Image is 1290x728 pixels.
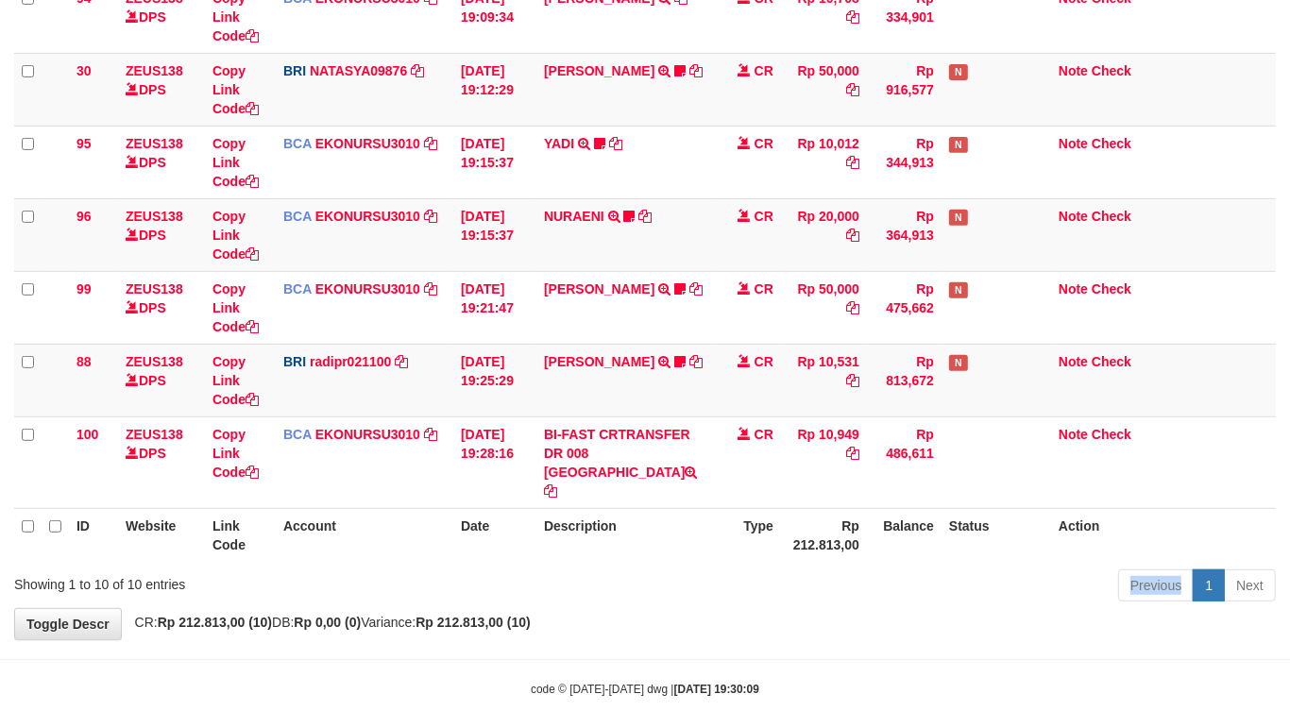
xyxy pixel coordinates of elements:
[1051,508,1276,562] th: Action
[212,354,259,407] a: Copy Link Code
[126,136,183,151] a: ZEUS138
[283,136,312,151] span: BCA
[536,508,715,562] th: Description
[118,53,205,126] td: DPS
[544,136,574,151] a: YADI
[544,209,604,224] a: NURAENI
[1059,209,1088,224] a: Note
[536,416,715,508] td: BI-FAST CRTRANSFER DR 008 [GEOGRAPHIC_DATA]
[1092,209,1131,224] a: Check
[755,136,773,151] span: CR
[76,209,92,224] span: 96
[755,281,773,296] span: CR
[126,615,531,630] span: CR: DB: Variance:
[315,427,420,442] a: EKONURSU3010
[126,281,183,296] a: ZEUS138
[1059,136,1088,151] a: Note
[118,508,205,562] th: Website
[1092,354,1131,369] a: Check
[867,508,942,562] th: Balance
[867,198,942,271] td: Rp 364,913
[949,355,968,371] span: Has Note
[867,344,942,416] td: Rp 813,672
[315,281,420,296] a: EKONURSU3010
[424,281,437,296] a: Copy EKONURSU3010 to clipboard
[276,508,453,562] th: Account
[212,427,259,480] a: Copy Link Code
[76,63,92,78] span: 30
[118,416,205,508] td: DPS
[689,354,703,369] a: Copy WINDA ANDRIANI to clipboard
[424,209,437,224] a: Copy EKONURSU3010 to clipboard
[424,136,437,151] a: Copy EKONURSU3010 to clipboard
[638,209,652,224] a: Copy NURAENI to clipboard
[755,209,773,224] span: CR
[118,198,205,271] td: DPS
[949,282,968,298] span: Has Note
[126,354,183,369] a: ZEUS138
[1059,354,1088,369] a: Note
[1092,63,1131,78] a: Check
[949,210,968,226] span: Has Note
[453,271,536,344] td: [DATE] 19:21:47
[689,63,703,78] a: Copy DANA ARIFRAHMATPR to clipboard
[846,300,859,315] a: Copy Rp 50,000 to clipboard
[544,63,654,78] a: [PERSON_NAME]
[76,136,92,151] span: 95
[846,446,859,461] a: Copy Rp 10,949 to clipboard
[411,63,424,78] a: Copy NATASYA09876 to clipboard
[846,155,859,170] a: Copy Rp 10,012 to clipboard
[69,508,118,562] th: ID
[118,126,205,198] td: DPS
[1059,63,1088,78] a: Note
[453,344,536,416] td: [DATE] 19:25:29
[867,126,942,198] td: Rp 344,913
[453,416,536,508] td: [DATE] 19:28:16
[949,64,968,80] span: Has Note
[1092,427,1131,442] a: Check
[1118,569,1194,601] a: Previous
[118,271,205,344] td: DPS
[846,228,859,243] a: Copy Rp 20,000 to clipboard
[1092,136,1131,151] a: Check
[781,508,867,562] th: Rp 212.813,00
[158,615,272,630] strong: Rp 212.813,00 (10)
[453,508,536,562] th: Date
[781,126,867,198] td: Rp 10,012
[205,508,276,562] th: Link Code
[1193,569,1225,601] a: 1
[212,136,259,189] a: Copy Link Code
[544,354,654,369] a: [PERSON_NAME]
[212,209,259,262] a: Copy Link Code
[283,281,312,296] span: BCA
[846,82,859,97] a: Copy Rp 50,000 to clipboard
[781,271,867,344] td: Rp 50,000
[1092,281,1131,296] a: Check
[14,567,523,594] div: Showing 1 to 10 of 10 entries
[1059,427,1088,442] a: Note
[544,483,557,499] a: Copy BI-FAST CRTRANSFER DR 008 ALAMSYAH to clipboard
[395,354,408,369] a: Copy radipr021100 to clipboard
[1224,569,1276,601] a: Next
[674,683,759,696] strong: [DATE] 19:30:09
[867,271,942,344] td: Rp 475,662
[781,198,867,271] td: Rp 20,000
[867,53,942,126] td: Rp 916,577
[315,209,420,224] a: EKONURSU3010
[846,9,859,25] a: Copy Rp 10,708 to clipboard
[424,427,437,442] a: Copy EKONURSU3010 to clipboard
[283,427,312,442] span: BCA
[544,281,654,296] a: [PERSON_NAME]
[283,63,306,78] span: BRI
[76,354,92,369] span: 88
[453,53,536,126] td: [DATE] 19:12:29
[14,608,122,640] a: Toggle Descr
[76,427,98,442] span: 100
[755,63,773,78] span: CR
[310,354,391,369] a: radipr021100
[715,508,781,562] th: Type
[781,53,867,126] td: Rp 50,000
[126,427,183,442] a: ZEUS138
[310,63,407,78] a: NATASYA09876
[755,427,773,442] span: CR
